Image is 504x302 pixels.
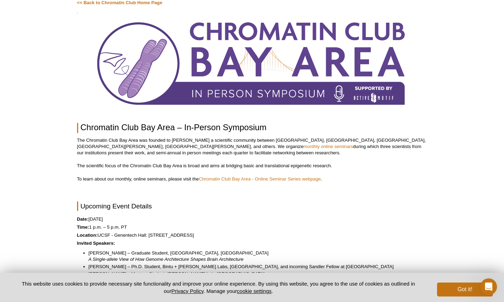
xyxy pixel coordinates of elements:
button: cookie settings [237,288,271,294]
img: Chromatin Club Bay Area In Person [77,13,427,114]
p: To learn about our monthly, online seminars, please visit the . [77,176,427,182]
p: This website uses cookies to provide necessary site functionality and improve your online experie... [11,280,426,295]
h1: Chromatin Club Bay Area – In-Person Symposium [77,123,427,133]
strong: Time: [77,224,89,230]
strong: Invited Speakers: [77,241,115,246]
p: [DATE] [77,216,427,222]
li: [PERSON_NAME] – Graduate Student, [GEOGRAPHIC_DATA], [GEOGRAPHIC_DATA] [89,250,420,263]
p: UCSF - Genentech Hall: [STREET_ADDRESS] [77,232,427,238]
iframe: Intercom live chat [480,278,497,295]
strong: Location: [77,233,98,238]
em: A Single-allele View of How Genome Architecture Shapes Brain Architecture [89,257,244,262]
p: 1 p.m. – 5 p.m. PT [77,224,427,230]
button: Got it! [437,282,493,296]
a: Privacy Policy [171,288,203,294]
a: Chromatin Club Bay Area - Online Seminar Series webpage [199,176,321,182]
li: [PERSON_NAME] – Ph.D. Student, Bintu + [PERSON_NAME] Labs, [GEOGRAPHIC_DATA], and incoming Sandle... [89,264,420,270]
p: The Chromatin Club Bay Area was founded to [PERSON_NAME] a scientific community between [GEOGRAPH... [77,137,427,156]
h2: Upcoming Event Details [77,201,427,211]
strong: Date: [77,216,89,222]
p: The scientific focus of the Chromatin Club Bay Area is broad and aims at bridging basic and trans... [77,163,427,169]
li: [PERSON_NAME] – Masters Student, [PERSON_NAME] Lab, [GEOGRAPHIC_DATA] [89,271,420,277]
a: monthly online seminars [303,144,353,149]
